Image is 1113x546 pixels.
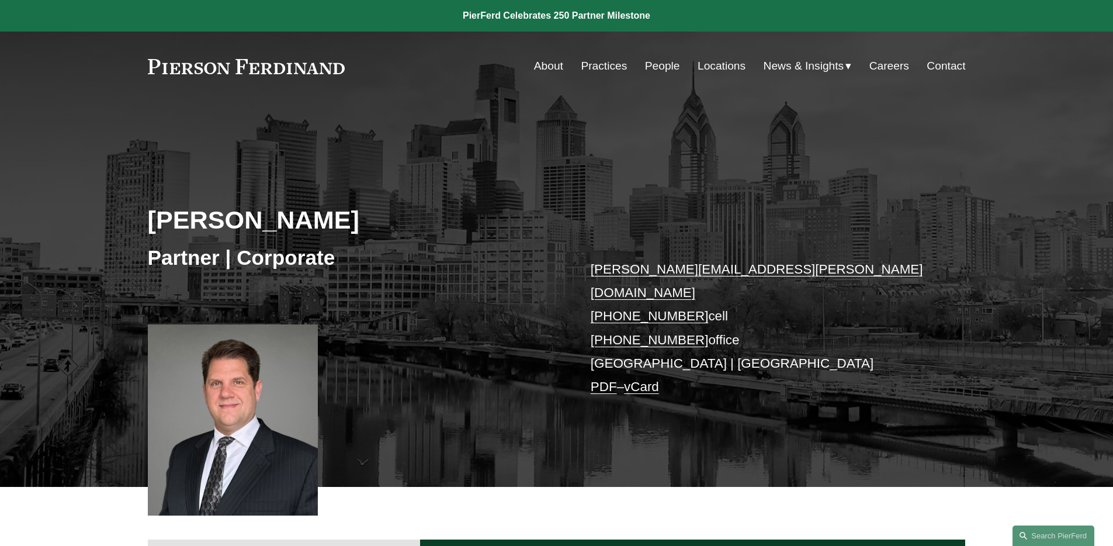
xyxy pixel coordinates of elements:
a: Practices [581,55,627,77]
a: Search this site [1013,526,1094,546]
a: About [534,55,563,77]
a: Careers [869,55,909,77]
h2: [PERSON_NAME] [148,205,557,235]
a: [PHONE_NUMBER] [591,309,709,323]
span: News & Insights [764,56,844,77]
a: [PHONE_NUMBER] [591,333,709,347]
a: People [645,55,680,77]
h3: Partner | Corporate [148,245,557,271]
a: PDF [591,379,617,394]
a: folder dropdown [764,55,852,77]
a: [PERSON_NAME][EMAIL_ADDRESS][PERSON_NAME][DOMAIN_NAME] [591,262,923,300]
a: Contact [927,55,965,77]
a: vCard [624,379,659,394]
p: cell office [GEOGRAPHIC_DATA] | [GEOGRAPHIC_DATA] – [591,258,931,399]
a: Locations [698,55,746,77]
